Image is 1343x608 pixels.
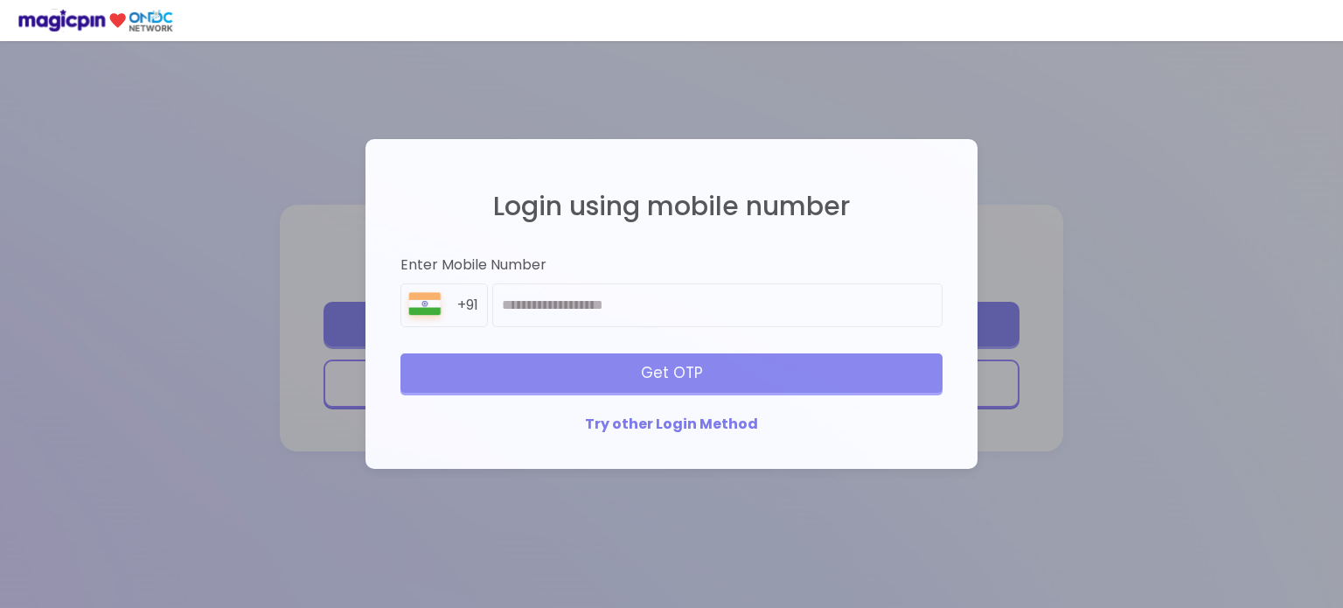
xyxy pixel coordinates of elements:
div: +91 [457,296,487,316]
img: 8BGLRPwvQ+9ZgAAAAASUVORK5CYII= [401,289,449,326]
h2: Login using mobile number [400,192,943,220]
div: Try other Login Method [400,415,943,435]
img: ondc-logo-new-small.8a59708e.svg [17,9,173,32]
div: Enter Mobile Number [400,255,943,276]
